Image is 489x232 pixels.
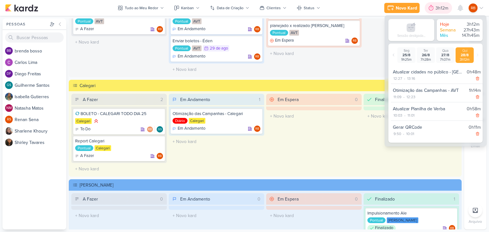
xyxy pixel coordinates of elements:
[254,53,260,60] div: Rogerio Bispo
[365,112,458,121] input: + Novo kard
[178,126,205,132] p: Em Andamento
[75,153,94,159] div: A Fazer
[469,219,482,224] p: Arquivo
[393,113,403,118] div: 10:03
[440,27,459,33] div: Semana
[403,76,407,81] div: -
[418,58,434,62] div: 7h28m
[93,118,99,124] div: Prioridade Alta
[147,126,153,133] div: Rogerio Bispo
[289,30,299,36] div: AVT
[457,53,472,58] div: 28/8
[402,131,406,137] div: -
[173,45,191,51] div: Pontual
[173,53,205,60] div: Em Andamento
[267,211,360,220] input: + Novo kard
[399,49,414,53] div: Seg
[393,69,464,75] div: Atualizar cidades no público - [GEOGRAPHIC_DATA]
[449,225,455,231] div: Responsável: Rogerio Bispo
[270,30,288,36] div: Pontual
[73,164,166,174] input: + Novo kard
[173,26,205,32] div: Em Andamento
[15,59,66,66] div: C a r l o s L i m a
[148,128,152,131] p: RB
[15,48,66,54] div: b r e n d a b o s s o
[173,38,260,44] div: Enviar boletos - Éden
[436,5,450,11] div: 3h12m
[192,45,202,51] div: AVT
[278,96,299,103] div: Em Espera
[396,5,417,11] div: Novo Kard
[393,94,402,100] div: 11:09
[80,26,94,32] p: A Fazer
[157,126,163,133] div: Responsável: Guilherme Santos
[367,225,396,231] div: Finalizado
[469,87,481,94] div: 1h14m
[15,93,66,100] div: I s a b e l l a G u t i e r r e s
[270,23,358,29] div: planejado x realizado Éden
[6,106,12,110] p: NM
[189,118,205,124] div: Calegari
[75,126,90,133] div: To Do
[178,53,205,60] p: Em Andamento
[5,93,13,100] img: Isabella Gutierres
[5,81,13,89] div: Guilherme Santos
[469,3,478,12] div: Rogerio Bispo
[353,39,357,43] p: RB
[180,96,210,103] div: Em Andamento
[367,210,455,216] div: Impulsionamento Ale
[460,27,479,33] div: 27h43m
[173,126,205,132] div: Em Andamento
[170,137,263,146] input: + Novo kard
[75,138,163,144] div: Report Calegari
[406,131,415,137] div: 10:01
[402,94,406,100] div: -
[170,65,263,74] input: + Novo kard
[254,26,260,32] div: Responsável: Rogerio Bispo
[352,196,360,202] div: 0
[407,113,415,118] div: 11:01
[158,196,166,202] div: 0
[254,53,260,60] div: Responsável: Rogerio Bispo
[254,126,260,132] div: Rogerio Bispo
[80,82,460,89] div: Calegari
[278,196,299,202] div: Em Espera
[173,118,188,124] div: Diário
[375,225,393,231] p: Finalizado
[393,76,403,81] div: 12:27
[80,153,94,159] p: A Fazer
[158,128,162,131] p: GS
[469,124,481,131] div: 0h11m
[210,46,228,51] div: 29 de ago
[5,21,48,27] div: Pessoas
[406,94,416,100] div: 12:23
[5,58,13,66] img: Carlos Lima
[157,26,163,32] div: Rogerio Bispo
[83,96,98,103] div: A Fazer
[15,71,66,77] div: D i e g o F r e i t a s
[15,116,66,123] div: R e n a n S e n a
[75,145,93,151] div: Pontual
[440,33,459,38] div: Mês
[5,70,13,78] div: Diego Freitas
[407,76,416,81] div: 13:16
[397,34,425,38] div: Sessão desligada...
[449,225,455,231] div: Rogerio Bispo
[158,28,162,31] p: RB
[256,96,263,103] div: 1
[157,26,163,32] div: Responsável: Rogerio Bispo
[83,196,98,202] div: A Fazer
[158,96,166,103] div: 2
[267,112,360,121] input: + Novo kard
[75,111,163,117] div: BOLETO - CALEGARI TODO DIA 25
[254,126,260,132] div: Responsável: Rogerio Bispo
[440,22,459,27] div: Hoje
[15,128,66,134] div: S h a r l e n e K h o u r y
[73,38,166,47] input: + Novo kard
[147,126,155,133] div: Colaboradores: Rogerio Bispo
[460,33,479,38] div: 147h45m
[471,5,476,11] p: RB
[460,22,479,27] div: 3h12m
[157,153,163,159] div: Responsável: Rogerio Bispo
[80,126,90,133] p: To Do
